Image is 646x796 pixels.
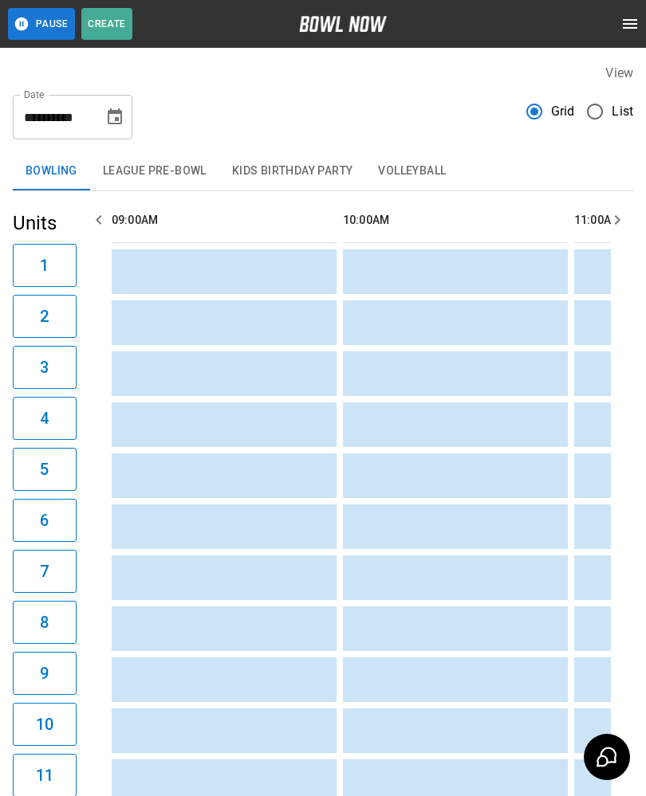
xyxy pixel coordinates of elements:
[13,397,77,440] button: 4
[40,508,49,533] h6: 6
[13,152,90,190] button: Bowling
[13,499,77,542] button: 6
[40,406,49,431] h6: 4
[36,763,53,788] h6: 11
[81,8,132,40] button: Create
[13,346,77,389] button: 3
[40,304,49,329] h6: 2
[13,652,77,695] button: 9
[605,65,633,80] label: View
[612,102,633,121] span: List
[614,8,646,40] button: open drawer
[99,101,131,133] button: Choose date, selected date is Sep 21, 2025
[40,559,49,584] h6: 7
[13,550,77,593] button: 7
[13,295,77,338] button: 2
[13,210,77,236] h5: Units
[40,355,49,380] h6: 3
[90,152,219,190] button: League Pre-Bowl
[40,253,49,278] h6: 1
[551,102,575,121] span: Grid
[13,601,77,644] button: 8
[40,610,49,635] h6: 8
[36,712,53,737] h6: 10
[13,448,77,491] button: 5
[40,457,49,482] h6: 5
[343,198,568,243] th: 10:00AM
[219,152,366,190] button: Kids Birthday Party
[112,198,337,243] th: 09:00AM
[8,8,75,40] button: Pause
[13,244,77,287] button: 1
[40,661,49,686] h6: 9
[13,152,633,190] div: inventory tabs
[299,16,387,32] img: logo
[365,152,459,190] button: Volleyball
[13,703,77,746] button: 10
